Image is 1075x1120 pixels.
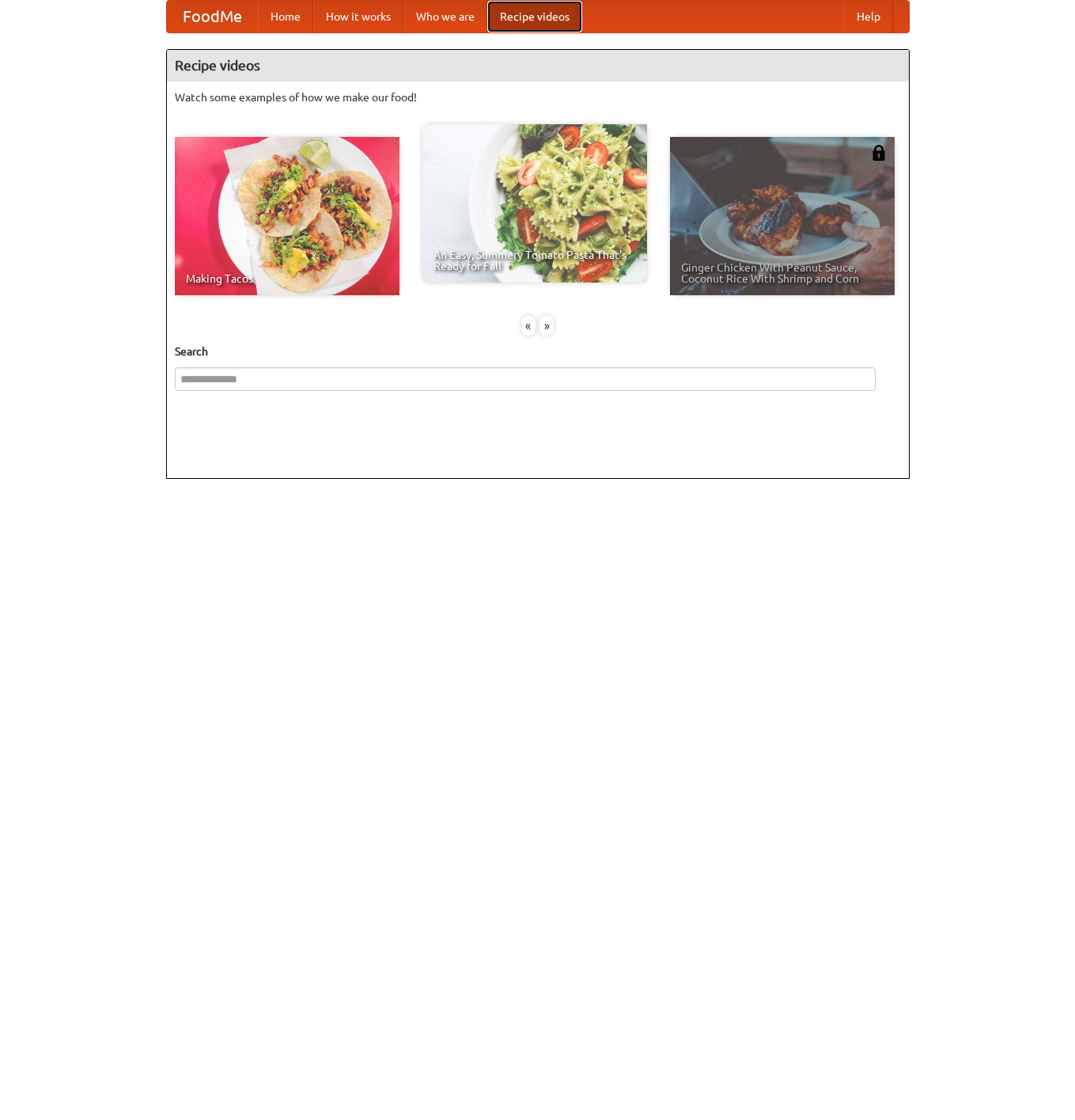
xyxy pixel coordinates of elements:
a: Making Tacos [175,137,399,295]
a: FoodMe [167,1,258,32]
img: 483408.png [871,145,887,161]
a: An Easy, Summery Tomato Pasta That's Ready for Fall [422,124,647,283]
a: Who we are [403,1,487,32]
a: Help [844,1,893,32]
h5: Search [175,344,901,359]
div: » [539,316,554,336]
span: Making Tacos [186,273,388,284]
a: Recipe videos [487,1,582,32]
a: Home [258,1,313,32]
div: « [521,316,536,336]
span: An Easy, Summery Tomato Pasta That's Ready for Fall [433,249,636,271]
p: Watch some examples of how we make our food! [175,89,901,105]
h4: Recipe videos [167,50,909,82]
a: How it works [313,1,403,32]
